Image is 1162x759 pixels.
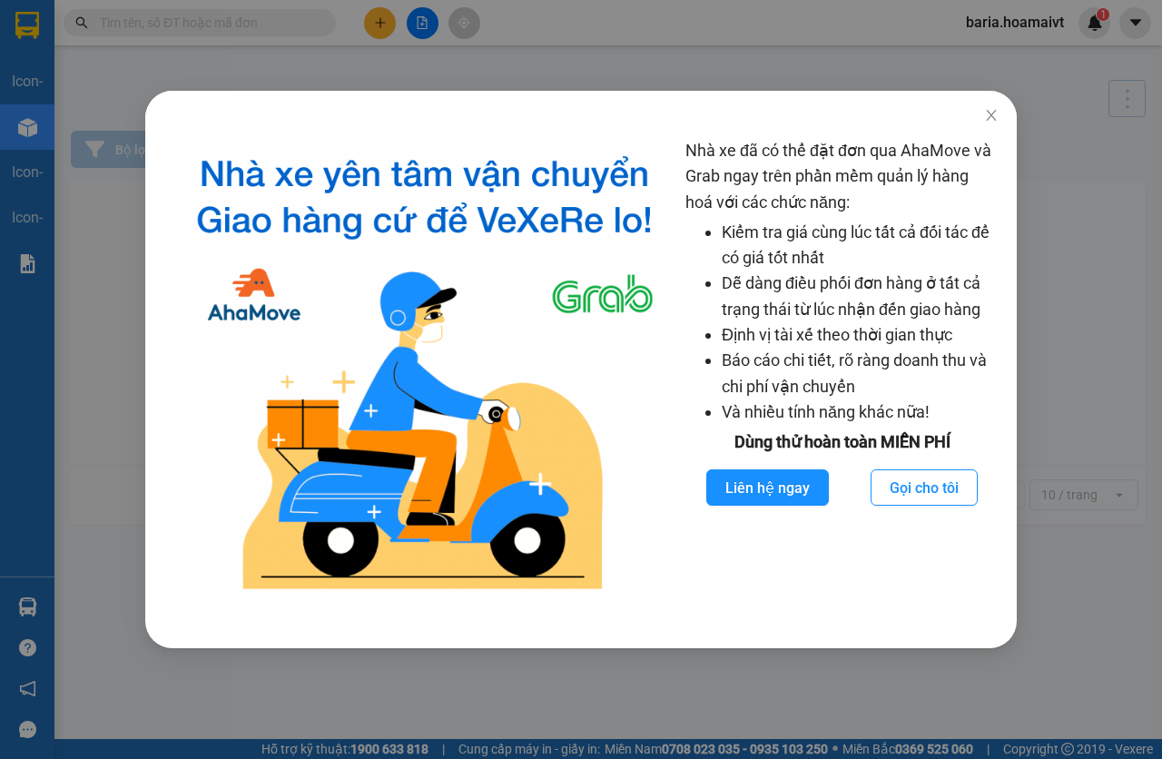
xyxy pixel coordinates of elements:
[966,91,1017,142] button: Close
[890,477,959,499] span: Gọi cho tôi
[984,108,999,123] span: close
[722,271,999,322] li: Dễ dàng điều phối đơn hàng ở tất cả trạng thái từ lúc nhận đến giao hàng
[722,348,999,399] li: Báo cáo chi tiết, rõ ràng doanh thu và chi phí vận chuyển
[685,138,999,603] div: Nhà xe đã có thể đặt đơn qua AhaMove và Grab ngay trên phần mềm quản lý hàng hoá với các chức năng:
[722,322,999,348] li: Định vị tài xế theo thời gian thực
[706,469,829,506] button: Liên hệ ngay
[722,220,999,271] li: Kiểm tra giá cùng lúc tất cả đối tác để có giá tốt nhất
[725,477,810,499] span: Liên hệ ngay
[685,429,999,455] div: Dùng thử hoàn toàn MIỄN PHÍ
[178,138,671,603] img: logo
[722,399,999,425] li: Và nhiều tính năng khác nữa!
[871,469,978,506] button: Gọi cho tôi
